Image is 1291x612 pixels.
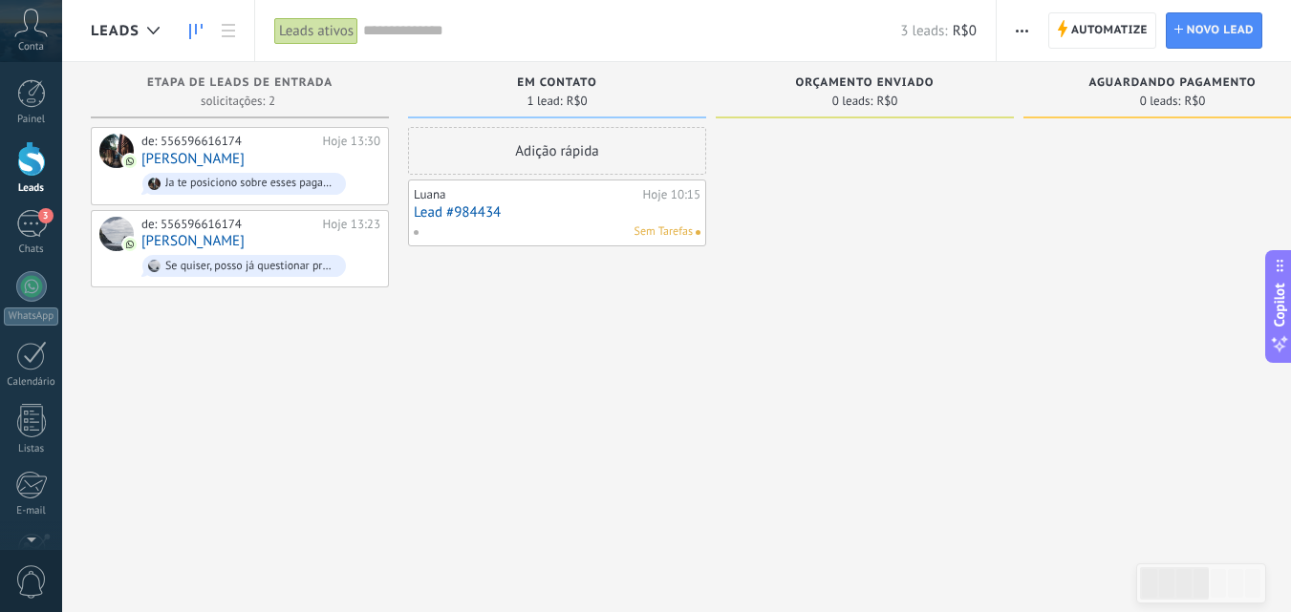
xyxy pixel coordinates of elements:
div: Listas [4,443,59,455]
div: Se quiser, posso já questionar pra eles me mandarem o valor dos descontos e do ptax pra conferir,... [165,260,337,273]
a: [PERSON_NAME] [141,233,245,249]
div: Luana [414,187,638,202]
div: Painel [4,114,59,126]
div: Leads [4,182,59,195]
div: Hoje 10:15 [643,187,700,202]
span: R$0 [567,95,588,107]
a: [PERSON_NAME] [141,151,245,167]
img: com.amocrm.amocrmwa.svg [123,238,137,251]
a: Lead #984434 [414,204,700,221]
span: Copilot [1270,283,1289,327]
div: Leads ativos [274,17,358,45]
div: Gilberto Dallabrida [99,134,134,168]
div: Em contato [418,76,697,93]
span: R$0 [953,22,977,40]
span: Orçamento enviado [795,76,934,90]
span: Leads [91,22,140,40]
span: Etapa de leads de entrada [147,76,333,90]
span: 0 leads: [832,95,873,107]
div: Hoje 13:30 [323,134,380,149]
div: Flavio Hasse [99,217,134,251]
div: Chats [4,243,59,256]
img: com.amocrm.amocrmwa.svg [123,155,137,168]
div: de: 556596616174 [141,217,316,232]
span: 3 leads: [900,22,947,40]
div: Hoje 13:23 [323,217,380,232]
div: Ja te posiciono sobre esses pagamentos [165,177,337,190]
span: Em contato [517,76,596,90]
span: Novo lead [1187,13,1254,48]
div: de: 556596616174 [141,134,316,149]
span: R$0 [1184,95,1205,107]
span: solicitações: 2 [201,95,275,107]
span: Aguardando pagamento [1088,76,1256,90]
span: 0 leads: [1140,95,1181,107]
span: Automatize [1071,13,1148,48]
a: Automatize [1048,12,1156,49]
div: Etapa de leads de entrada [100,76,379,93]
div: Calendário [4,376,59,389]
span: Nenhuma tarefa atribuída [696,230,700,235]
a: Leads [180,12,212,50]
span: Sem Tarefas [635,223,693,241]
a: Lista [212,12,245,50]
a: Novo lead [1166,12,1262,49]
div: Adição rápida [408,127,706,175]
div: WhatsApp [4,307,58,326]
div: E-mail [4,505,59,517]
span: Conta [18,41,44,53]
div: Orçamento enviado [725,76,1004,93]
button: Mais [1008,12,1036,49]
span: 1 lead: [527,95,562,107]
span: 3 [38,208,54,223]
span: R$0 [876,95,897,107]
